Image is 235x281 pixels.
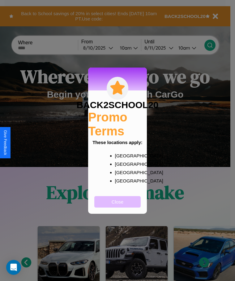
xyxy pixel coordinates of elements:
p: [GEOGRAPHIC_DATA] [115,168,133,177]
div: Open Intercom Messenger [6,260,21,275]
h3: BACK2SCHOOL20 [76,100,158,110]
button: Close [94,196,141,208]
p: [GEOGRAPHIC_DATA] [115,177,133,185]
b: These locations apply: [92,140,143,145]
p: [GEOGRAPHIC_DATA] [115,151,133,160]
div: Give Feedback [3,130,7,155]
h2: Promo Terms [88,110,147,138]
p: [GEOGRAPHIC_DATA] [115,160,133,168]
